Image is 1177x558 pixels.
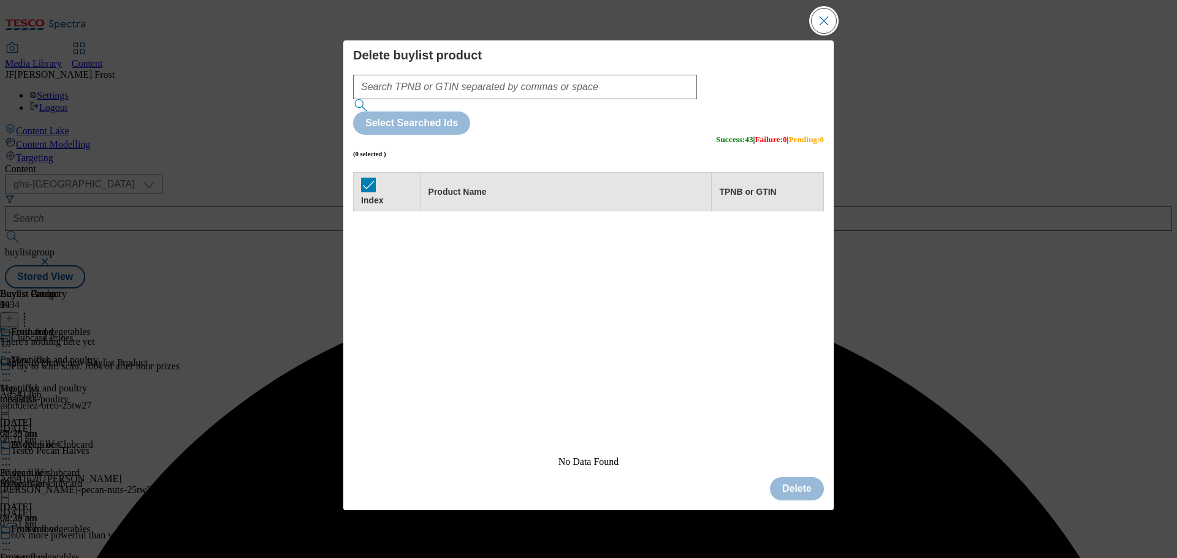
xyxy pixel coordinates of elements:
div: Modal [343,40,834,511]
div: No Data Found [353,456,824,467]
div: Index [361,195,413,206]
h4: Delete buylist product [353,48,824,62]
button: Close Modal [812,9,836,33]
div: Product Name [429,187,704,198]
span: Pending : 0 [788,135,824,144]
button: Delete [770,477,824,500]
span: Success : 43 [716,135,753,144]
input: Search TPNB or GTIN separated by commas or space [353,75,697,99]
h5: | | [716,135,824,173]
button: Select Searched Ids [353,111,470,135]
div: TPNB or GTIN [719,187,816,198]
span: Failure : 0 [755,135,787,144]
h6: (0 selected ) [353,150,386,157]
